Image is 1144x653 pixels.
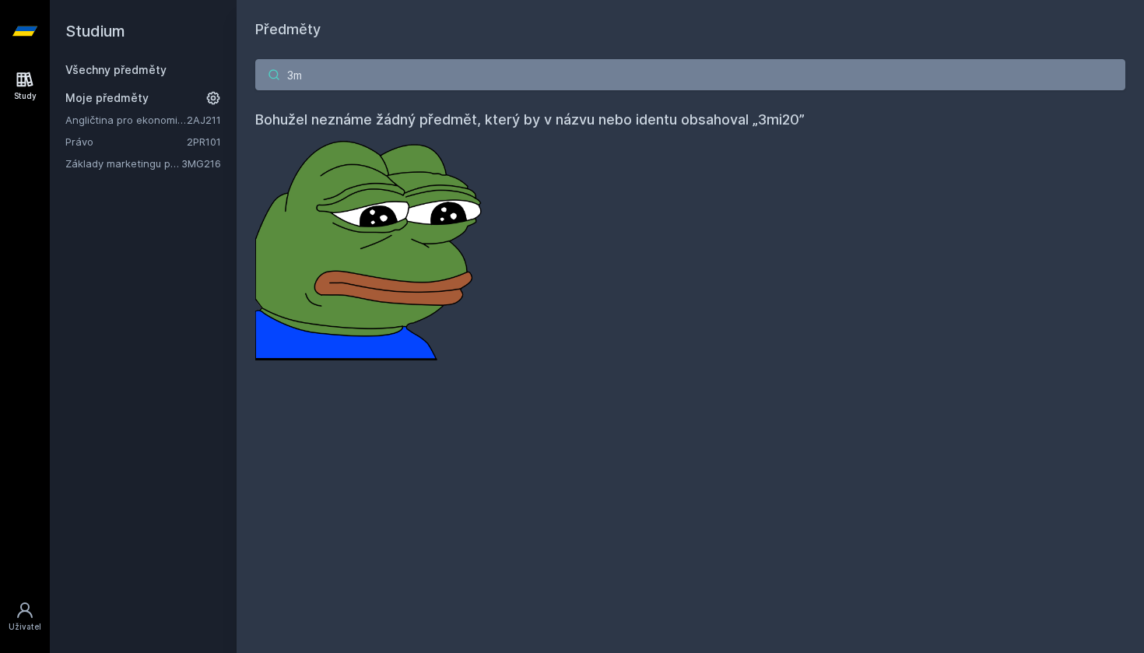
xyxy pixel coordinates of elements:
a: Právo [65,134,187,149]
a: Všechny předměty [65,63,167,76]
img: error_picture.png [255,131,489,360]
h1: Předměty [255,19,1125,40]
a: Angličtina pro ekonomická studia 1 (B2/C1) [65,112,187,128]
span: Moje předměty [65,90,149,106]
a: 2AJ211 [187,114,221,126]
a: 2PR101 [187,135,221,148]
a: Study [3,62,47,110]
h4: Bohužel neznáme žádný předmět, který by v názvu nebo identu obsahoval „3mi20” [255,109,1125,131]
div: Study [14,90,37,102]
a: 3MG216 [181,157,221,170]
div: Uživatel [9,621,41,633]
input: Název nebo ident předmětu… [255,59,1125,90]
a: Základy marketingu pro informatiky a statistiky [65,156,181,171]
a: Uživatel [3,593,47,641]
